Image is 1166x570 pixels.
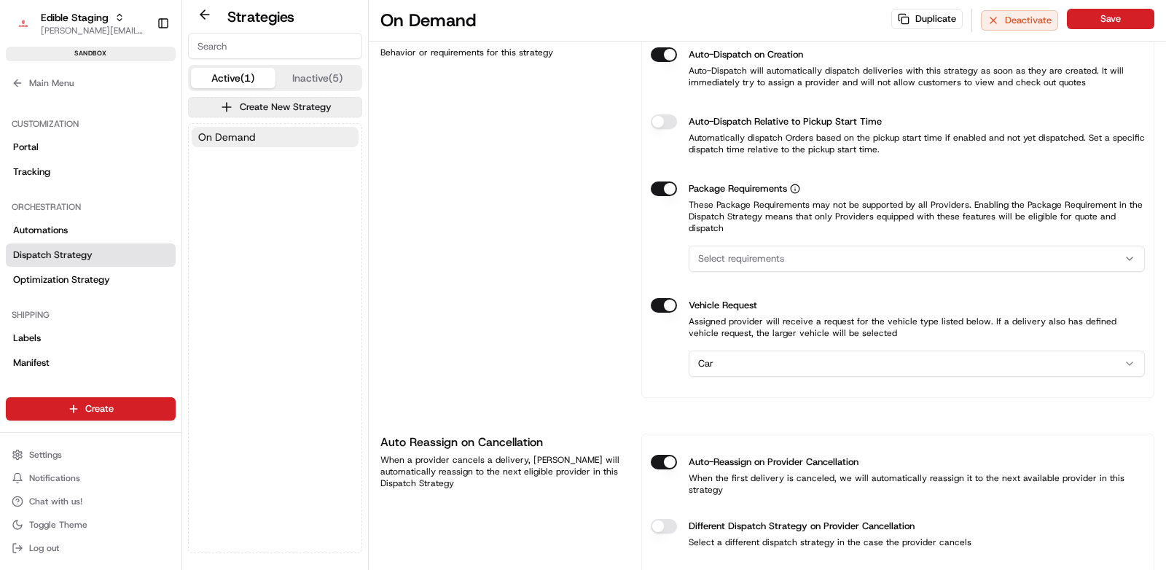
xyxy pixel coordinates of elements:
a: Optimization Strategy [6,268,176,292]
div: When a provider cancels a delivery, [PERSON_NAME] will automatically reassign to the next eligibl... [380,454,624,489]
h1: Auto Reassign on Cancellation [380,434,624,451]
p: When the first delivery is canceled, we will automatically reassign it to the next available prov... [651,472,1145,496]
p: Assigned provider will receive a request for the vehicle type listed below. If a delivery also ha... [651,316,1145,339]
span: Dispatch Strategy [13,249,93,262]
p: These Package Requirements may not be supported by all Providers. Enabling the Package Requiremen... [651,199,1145,234]
a: Tracking [6,160,176,184]
div: Start new chat [50,138,239,153]
button: Start new chat [248,143,265,160]
div: Shipping [6,303,176,327]
a: Portal [6,136,176,159]
p: Select a different dispatch strategy in the case the provider cancels [651,536,971,548]
label: Auto-Dispatch on Creation [689,47,803,62]
div: We're available if you need us! [50,153,184,165]
span: Select requirements [698,252,784,265]
span: Create [85,402,114,415]
span: Settings [29,449,62,461]
span: Pylon [145,246,176,257]
div: sandbox [6,47,176,61]
a: Automations [6,219,176,242]
a: 📗Knowledge Base [9,205,117,231]
button: Notifications [6,468,176,488]
label: Different Dispatch Strategy on Provider Cancellation [689,519,915,534]
label: Auto-Reassign on Provider Cancellation [689,455,858,469]
button: Inactive (5) [275,68,360,88]
h2: Strategies [227,7,294,27]
div: 💻 [123,212,135,224]
button: Create [6,397,176,421]
button: Package Requirements [790,184,800,194]
span: Optimization Strategy [13,273,110,286]
img: Edible Staging [12,12,35,35]
button: Chat with us! [6,491,176,512]
button: Settings [6,445,176,465]
button: On Demand [192,127,359,147]
span: Chat with us! [29,496,82,507]
p: Automatically dispatch Orders based on the pickup start time if enabled and not yet dispatched. S... [651,132,1145,155]
span: Knowledge Base [29,211,111,225]
button: Duplicate [891,9,963,29]
button: Save [1067,9,1154,29]
input: Search [188,33,362,59]
a: Powered byPylon [103,246,176,257]
button: Active (1) [191,68,275,88]
span: Main Menu [29,77,74,89]
span: Notifications [29,472,80,484]
div: Behavior or requirements for this strategy [380,47,624,58]
a: Labels [6,327,176,350]
div: Orchestration [6,195,176,219]
p: Welcome 👋 [15,58,265,81]
h1: On Demand [380,9,476,32]
button: Edible Staging [41,10,109,25]
span: Automations [13,224,68,237]
span: API Documentation [138,211,234,225]
span: Toggle Theme [29,519,87,531]
button: Deactivate [981,10,1058,31]
label: Auto-Dispatch Relative to Pickup Start Time [689,114,882,129]
img: 1736555255976-a54dd68f-1ca7-489b-9aae-adbdc363a1c4 [15,138,41,165]
img: Nash [15,14,44,43]
span: Manifest [13,356,50,370]
span: Log out [29,542,59,554]
a: Manifest [6,351,176,375]
button: Main Menu [6,73,176,93]
a: Dispatch Strategy [6,243,176,267]
div: 📗 [15,212,26,224]
button: Edible StagingEdible Staging[PERSON_NAME][EMAIL_ADDRESS][DOMAIN_NAME] [6,6,151,41]
button: Create New Strategy [188,97,362,117]
input: Clear [38,93,240,109]
div: Customization [6,112,176,136]
span: On Demand [198,130,255,144]
button: Log out [6,538,176,558]
button: Toggle Theme [6,515,176,535]
span: Package Requirements [689,181,787,196]
a: 💻API Documentation [117,205,240,231]
label: Vehicle Request [689,298,757,313]
button: Select requirements [689,246,1145,272]
span: Tracking [13,165,50,179]
button: [PERSON_NAME][EMAIL_ADDRESS][DOMAIN_NAME] [41,25,145,36]
p: Auto-Dispatch will automatically dispatch deliveries with this strategy as soon as they are creat... [651,65,1145,88]
span: Portal [13,141,39,154]
span: Labels [13,332,41,345]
